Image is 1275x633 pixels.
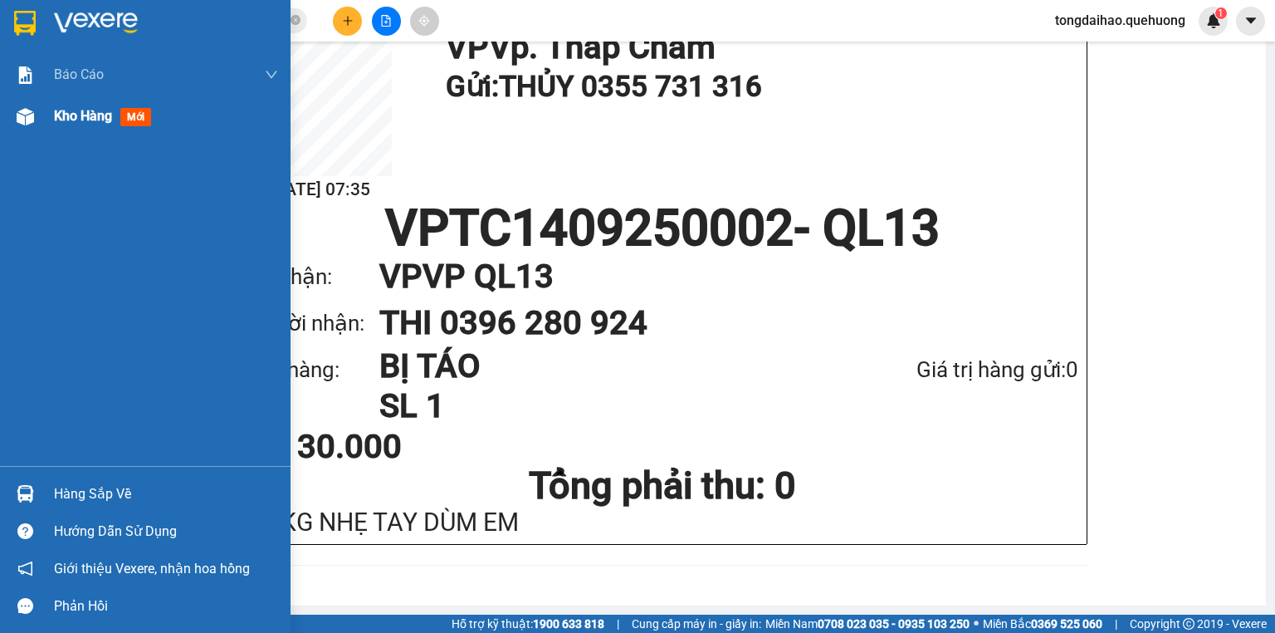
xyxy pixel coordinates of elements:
span: plus [342,15,354,27]
h2: [DATE] 07:35 [247,176,392,204]
span: close-circle [291,13,300,29]
span: Miền Bắc [983,615,1102,633]
button: aim [410,7,439,36]
div: CR 30.000 [247,430,521,464]
div: Phản hồi [54,594,278,619]
div: 10 KG NHẸ TAY DÙM EM [247,508,1078,536]
h1: VP Vp. Tháp Chàm [446,31,1070,64]
h1: Tổng phải thu: 0 [247,464,1078,508]
strong: 0369 525 060 [1031,617,1102,631]
h1: BỊ TÁO [379,346,828,386]
span: message [17,598,33,614]
span: question-circle [17,523,33,539]
strong: 0708 023 035 - 0935 103 250 [818,617,970,631]
span: Hỗ trợ kỹ thuật: [452,615,604,633]
span: 1 [1218,7,1224,19]
img: icon-new-feature [1206,13,1221,28]
h1: SL 1 [379,386,828,426]
strong: 1900 633 818 [533,617,604,631]
div: Người nhận: [247,307,379,341]
h1: VPTC1409250002 - QL13 [247,204,1078,253]
span: caret-down [1243,13,1258,28]
sup: 1 [1215,7,1227,19]
h1: THI 0396 280 924 [379,300,1045,346]
div: Giá trị hàng gửi: 0 [828,353,1078,387]
img: solution-icon [17,66,34,84]
img: warehouse-icon [17,108,34,125]
button: caret-down [1236,7,1265,36]
div: Tên hàng: [247,353,379,387]
span: Miền Nam [765,615,970,633]
img: logo-vxr [14,11,36,36]
span: notification [17,561,33,577]
div: VP nhận: [247,260,379,294]
span: | [617,615,619,633]
button: file-add [372,7,401,36]
span: Cung cấp máy in - giấy in: [632,615,761,633]
span: Giới thiệu Vexere, nhận hoa hồng [54,558,250,579]
img: warehouse-icon [17,485,34,503]
span: Báo cáo [54,64,104,85]
span: tongdaihao.quehuong [1042,10,1199,31]
span: file-add [380,15,392,27]
h1: Gửi: THỦY 0355 731 316 [446,64,1070,110]
div: Hướng dẫn sử dụng [54,519,278,544]
span: mới [120,108,151,126]
div: Hàng sắp về [54,482,278,507]
span: copyright [1183,618,1194,630]
span: ⚪️ [974,621,979,627]
span: aim [418,15,430,27]
span: Kho hàng [54,108,112,124]
h1: VP VP QL13 [379,253,1045,300]
span: close-circle [291,15,300,25]
span: | [1115,615,1117,633]
span: down [265,68,278,81]
button: plus [333,7,362,36]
